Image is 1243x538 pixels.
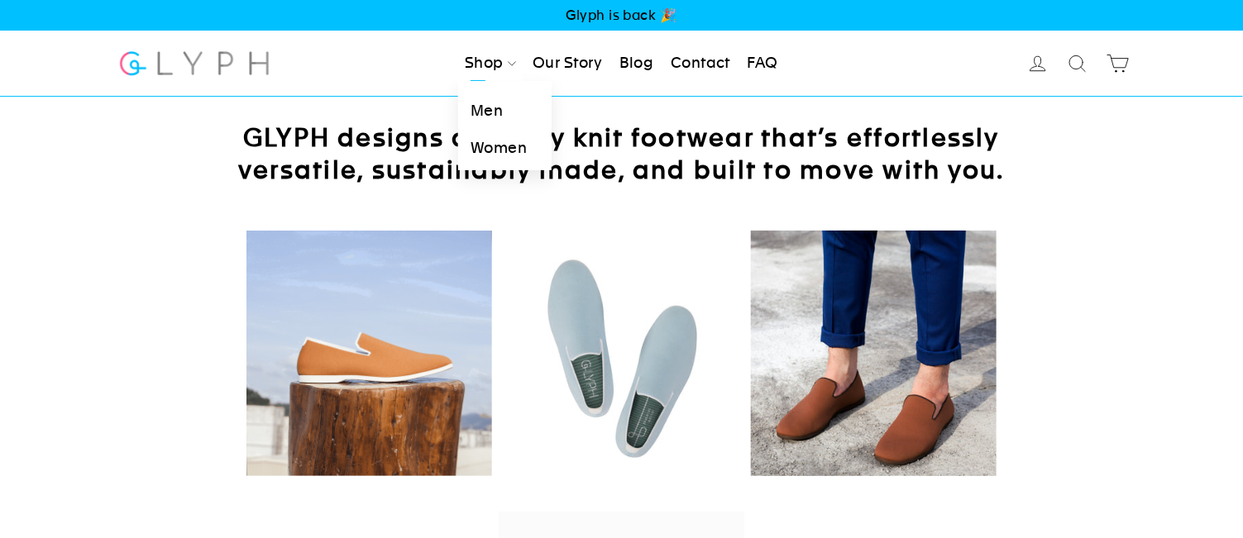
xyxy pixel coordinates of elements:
iframe: Glyph - Referral program [1221,198,1243,340]
a: FAQ [741,45,785,82]
a: Women [458,130,552,167]
a: Men [458,93,552,130]
a: Contact [664,45,737,82]
img: Glyph [117,41,272,85]
a: Shop [458,45,523,82]
h2: GLYPH designs digitally knit footwear that’s effortlessly versatile, sustainably made, and built ... [208,121,1035,186]
ul: Primary [458,45,785,82]
a: Our Story [526,45,609,82]
a: Blog [613,45,661,82]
